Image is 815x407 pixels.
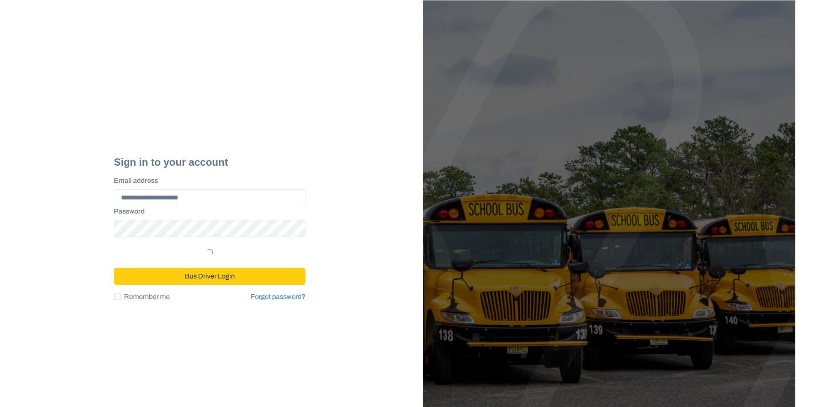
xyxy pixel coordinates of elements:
a: Forgot password? [251,293,305,300]
a: Bus Driver Login [114,269,305,276]
label: Password [114,206,300,217]
button: Bus Driver Login [114,268,305,285]
a: Forgot password? [251,292,305,302]
span: Remember me [124,292,170,302]
h2: Sign in to your account [114,156,305,169]
label: Email address [114,176,300,186]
